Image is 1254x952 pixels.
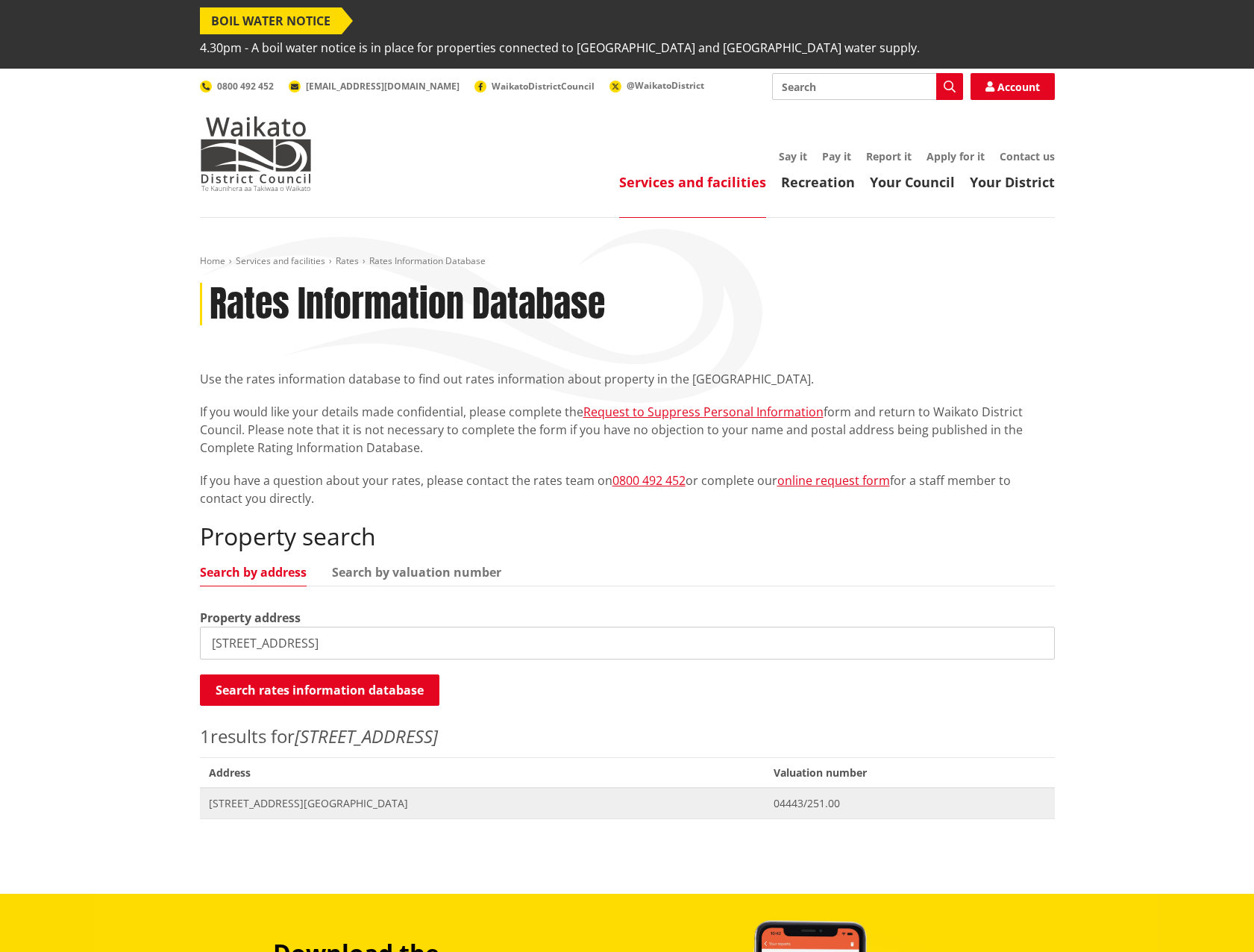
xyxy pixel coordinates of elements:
[619,173,766,191] a: Services and facilities
[295,724,438,748] em: [STREET_ADDRESS]
[927,149,985,163] a: Apply for it
[200,370,1055,388] p: Use the rates information database to find out rates information about property in the [GEOGRAPHI...
[1185,889,1239,943] iframe: Messenger Launcher
[781,173,855,191] a: Recreation
[777,472,890,489] a: online request form
[200,34,920,61] span: 4.30pm - A boil water notice is in place for properties connected to [GEOGRAPHIC_DATA] and [GEOGR...
[765,757,1054,788] span: Valuation number
[627,79,704,92] span: @WaikatoDistrict
[210,283,605,326] h1: Rates Information Database
[369,254,486,267] span: Rates Information Database
[200,255,1055,268] nav: breadcrumb
[200,757,765,788] span: Address
[217,80,274,93] span: 0800 492 452
[774,796,1045,811] span: 04443/251.00
[1000,149,1055,163] a: Contact us
[583,404,824,420] a: Request to Suppress Personal Information
[971,73,1055,100] a: Account
[779,149,807,163] a: Say it
[306,80,460,93] span: [EMAIL_ADDRESS][DOMAIN_NAME]
[289,80,460,93] a: [EMAIL_ADDRESS][DOMAIN_NAME]
[612,472,686,489] a: 0800 492 452
[332,566,501,578] a: Search by valuation number
[609,79,704,92] a: @WaikatoDistrict
[236,254,325,267] a: Services and facilities
[200,788,1055,818] a: [STREET_ADDRESS][GEOGRAPHIC_DATA] 04443/251.00
[822,149,851,163] a: Pay it
[970,173,1055,191] a: Your District
[200,627,1055,660] input: e.g. Duke Street NGARUAWAHIA
[200,522,1055,551] h2: Property search
[336,254,359,267] a: Rates
[200,254,225,267] a: Home
[866,149,912,163] a: Report it
[200,403,1055,457] p: If you would like your details made confidential, please complete the form and return to Waikato ...
[200,724,210,748] span: 1
[200,116,312,191] img: Waikato District Council - Te Kaunihera aa Takiwaa o Waikato
[870,173,955,191] a: Your Council
[200,566,307,578] a: Search by address
[772,73,963,100] input: Search input
[200,472,1055,507] p: If you have a question about your rates, please contact the rates team on or complete our for a s...
[200,609,301,627] label: Property address
[200,674,439,706] button: Search rates information database
[200,80,274,93] a: 0800 492 452
[200,723,1055,750] p: results for
[209,796,756,811] span: [STREET_ADDRESS][GEOGRAPHIC_DATA]
[474,80,595,93] a: WaikatoDistrictCouncil
[200,7,342,34] span: BOIL WATER NOTICE
[492,80,595,93] span: WaikatoDistrictCouncil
